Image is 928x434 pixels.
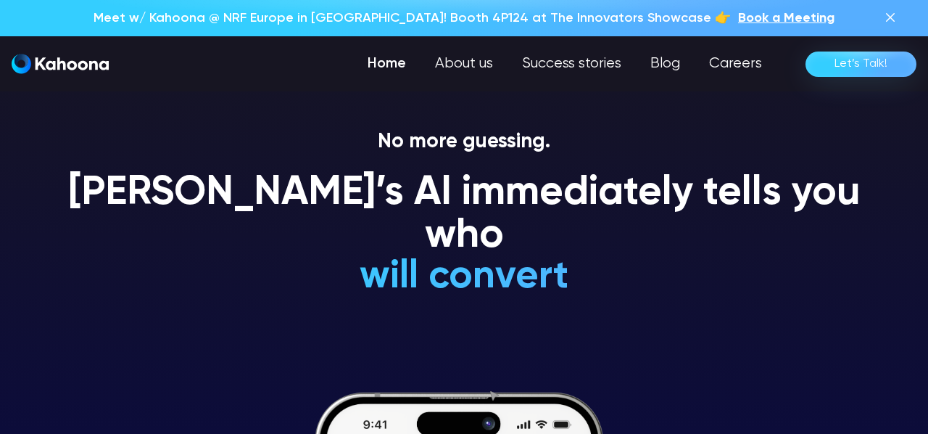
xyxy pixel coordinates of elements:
[507,49,636,78] a: Success stories
[805,52,916,77] a: Let’s Talk!
[94,9,731,28] p: Meet w/ Kahoona @ NRF Europe in [GEOGRAPHIC_DATA]! Booth 4P124 at The Innovators Showcase 👉
[738,12,834,25] span: Book a Meeting
[12,54,109,75] a: home
[636,49,695,78] a: Blog
[12,54,109,74] img: Kahoona logo white
[353,49,420,78] a: Home
[51,172,877,258] h1: [PERSON_NAME]’s AI immediately tells you who
[695,49,776,78] a: Careers
[420,49,507,78] a: About us
[738,9,834,28] a: Book a Meeting
[51,130,877,155] p: No more guessing.
[251,255,678,298] h1: will convert
[834,52,887,75] div: Let’s Talk!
